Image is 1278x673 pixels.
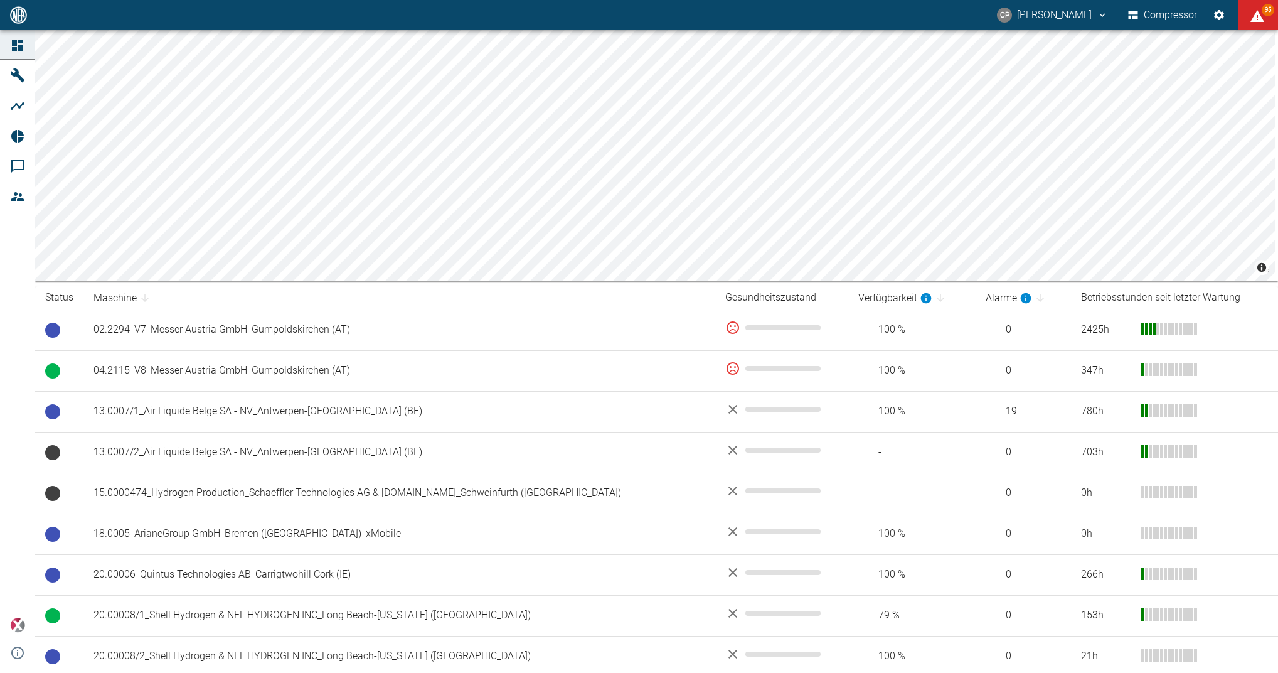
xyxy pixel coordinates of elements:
span: 0 [986,649,1061,664]
div: 347 h [1081,363,1131,378]
div: 0 h [1081,527,1131,541]
span: Betriebsbereit [45,404,60,419]
div: CP [997,8,1012,23]
div: No data [725,483,838,498]
span: 100 % [858,363,966,378]
span: 0 [986,568,1061,582]
span: 100 % [858,649,966,664]
th: Gesundheitszustand [715,286,848,310]
span: - [858,486,966,500]
td: 13.0007/2_Air Liquide Belge SA - NV_Antwerpen-[GEOGRAPHIC_DATA] (BE) [83,432,715,473]
td: 15.0000474_Hydrogen Production_Schaeffler Technologies AG & [DOMAIN_NAME]_Schweinfurth ([GEOGRAPH... [83,473,715,514]
span: 79 % [858,608,966,623]
div: No data [725,647,838,662]
canvas: Map [35,30,1275,281]
span: Betrieb [45,608,60,623]
span: 0 [986,445,1061,460]
span: - [858,445,966,460]
span: 0 [986,608,1061,623]
div: 266 h [1081,568,1131,582]
div: 0 h [1081,486,1131,500]
span: 0 [986,527,1061,541]
span: Betriebsbereit [45,568,60,583]
span: 100 % [858,404,966,419]
span: Maschine [93,291,153,306]
button: Einstellungen [1208,4,1230,26]
div: 0 % [725,320,838,335]
div: No data [725,443,838,458]
span: 100 % [858,527,966,541]
div: 703 h [1081,445,1131,460]
span: Betrieb [45,363,60,379]
th: Betriebsstunden seit letzter Wartung [1071,286,1278,310]
td: 04.2115_V8_Messer Austria GmbH_Gumpoldskirchen (AT) [83,350,715,391]
span: Betriebsbereit [45,649,60,664]
button: Compressor [1126,4,1200,26]
span: 0 [986,323,1061,337]
td: 20.00008/1_Shell Hydrogen & NEL HYDROGEN INC_Long Beach-[US_STATE] ([GEOGRAPHIC_DATA]) [83,595,715,636]
span: 19 [986,404,1061,419]
div: No data [725,524,838,539]
span: Betriebsbereit [45,323,60,338]
td: 02.2294_V7_Messer Austria GmbH_Gumpoldskirchen (AT) [83,310,715,350]
div: 21 h [1081,649,1131,664]
button: christoph.palm@neuman-esser.com [995,4,1110,26]
div: No data [725,402,838,417]
td: 20.00006_Quintus Technologies AB_Carrigtwohill Cork (IE) [83,554,715,595]
span: 100 % [858,323,966,337]
span: Keine Daten [45,486,60,501]
img: logo [9,6,28,23]
div: No data [725,606,838,621]
span: 0 [986,363,1061,378]
div: 2425 h [1081,323,1131,337]
div: 780 h [1081,404,1131,419]
span: 0 [986,486,1061,500]
img: Xplore Logo [10,618,25,633]
span: 95 [1262,4,1274,16]
span: 100 % [858,568,966,582]
div: berechnet für die letzten 7 Tage [858,291,932,306]
div: 153 h [1081,608,1131,623]
div: 0 % [725,361,838,376]
div: berechnet für die letzten 7 Tage [986,291,1032,306]
span: Betriebsbereit [45,527,60,542]
th: Status [35,286,83,310]
span: Keine Daten [45,445,60,460]
div: No data [725,565,838,580]
td: 18.0005_ArianeGroup GmbH_Bremen ([GEOGRAPHIC_DATA])_xMobile [83,514,715,554]
td: 13.0007/1_Air Liquide Belge SA - NV_Antwerpen-[GEOGRAPHIC_DATA] (BE) [83,391,715,432]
